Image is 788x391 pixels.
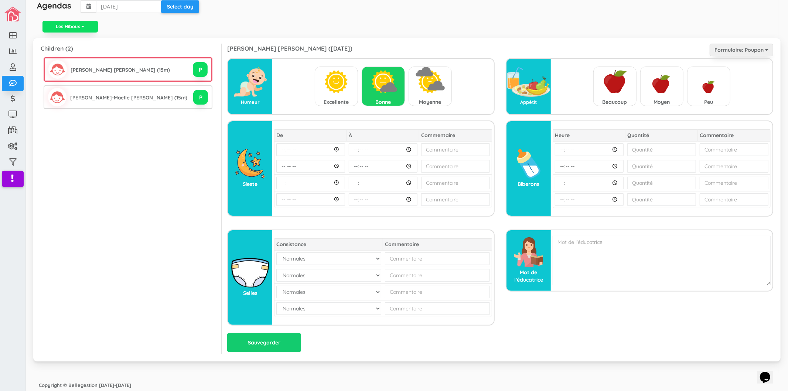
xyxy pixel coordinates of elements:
th: Consistance [274,238,383,250]
img: girlicon.svg [48,60,67,79]
input: Quantité [627,177,696,189]
img: sieste.png [235,149,265,178]
input: Commentaire [700,177,768,189]
span: Les Hiboux [56,23,80,29]
button: P [193,90,208,105]
h3: Children ( ) [41,45,215,52]
div: [PERSON_NAME] [PERSON_NAME] (15m) [71,60,170,79]
th: De [274,129,347,141]
input: De [276,160,345,173]
input: Commentaire [421,160,490,173]
img: Excellente [321,67,351,96]
img: Bonne [368,67,398,96]
span: Appétit [521,99,537,106]
input: De [276,193,345,206]
input: Commentaire [385,269,490,282]
span: Formulaire: Poupon [714,47,764,53]
th: Heure [553,129,625,141]
img: girlicon.svg [48,88,66,106]
input: Commentaire [385,252,490,265]
span: Biberons [518,180,540,188]
iframe: chat widget [757,361,781,384]
img: image [4,7,21,21]
input: À [349,193,417,206]
input: À [349,177,417,189]
input: Quantité [627,193,696,206]
span: Selles [243,289,257,297]
div: Bonne [375,98,391,106]
div: Moyenne [419,98,441,106]
img: Peu [694,67,723,96]
button: Les Hiboux [42,21,98,33]
th: Commentaire [698,129,770,141]
input: Heure [555,177,624,189]
input: Heure [555,193,624,206]
input: Commentaire [421,143,490,156]
input: Commentaire [700,160,768,173]
div: Moyen [654,98,670,106]
strong: Copyright © Bellegestion [DATE]-[DATE] [39,382,131,388]
span: Sieste [243,180,257,188]
input: Commentaire [700,143,768,156]
input: Commentaire [421,193,490,206]
div: Beaucoup [603,98,627,106]
span: P [199,94,202,101]
img: Beaucoup [600,67,630,96]
img: biberon.png [517,149,540,178]
input: Commentaire [421,177,490,189]
input: Quantité [627,143,696,156]
input: Commentaire [700,193,768,206]
input: À [349,160,417,173]
input: Commentaire [385,302,490,315]
input: De [276,177,345,189]
span: Humeur [241,99,260,106]
span: Mot de l'éducatrice [506,269,551,283]
input: De [276,143,345,156]
input: Commentaire [385,286,490,298]
span: 2 [68,45,71,52]
input: À [349,143,417,156]
h5: Agendas [37,1,71,10]
input: Quantité [627,160,696,173]
input: Sauvegarder [227,333,301,352]
img: Moyenne [415,67,445,96]
button: P [193,62,208,77]
img: alimentation.png [507,67,550,97]
img: humeur.png [234,67,267,97]
button: Select day [161,0,199,13]
button: Formulaire: Poupon [710,44,773,56]
div: Excellente [324,98,349,106]
div: Peu [704,98,713,106]
img: educatrice.png [514,237,543,267]
input: Heure [555,143,624,156]
img: selles.png [231,258,269,288]
input: Heure [555,160,624,173]
th: Quantité [625,129,698,141]
th: Commentaire [419,129,492,141]
th: À [347,129,419,141]
span: P [199,66,202,73]
h3: [PERSON_NAME] [PERSON_NAME] ([DATE]) [227,45,352,52]
div: [PERSON_NAME]-Maelle [PERSON_NAME] (15m) [70,88,187,106]
img: Moyen [647,67,676,96]
th: Commentaire [383,238,492,250]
